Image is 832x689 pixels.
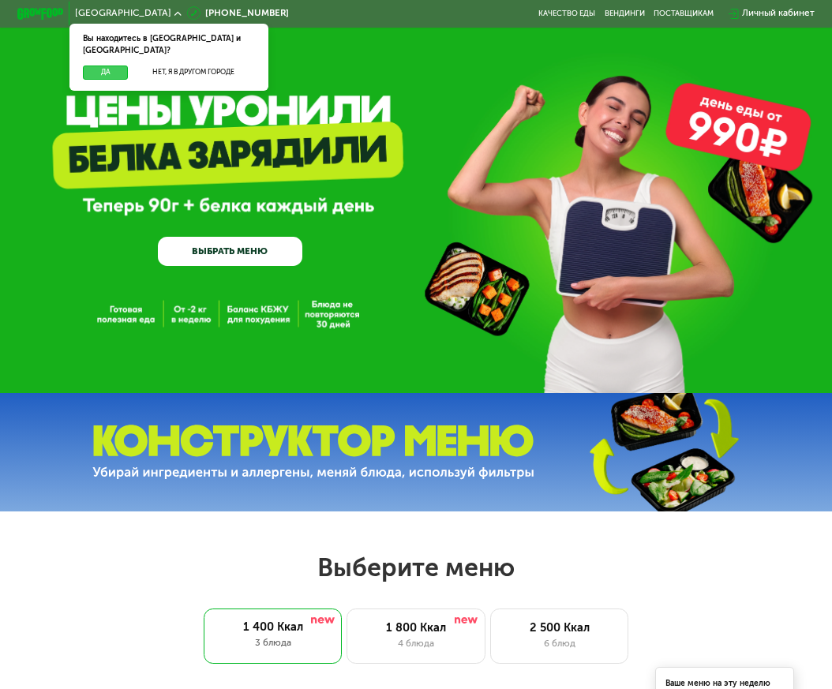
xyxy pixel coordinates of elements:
[538,9,595,18] a: Качество еды
[158,237,302,266] a: ВЫБРАТЬ МЕНЮ
[133,66,254,80] button: Нет, я в другом городе
[502,637,616,651] div: 6 блюд
[605,9,645,18] a: Вендинги
[215,620,331,635] div: 1 400 Ккал
[37,552,795,583] h2: Выберите меню
[75,9,171,18] span: [GEOGRAPHIC_DATA]
[187,6,289,21] a: [PHONE_NUMBER]
[654,9,714,18] div: поставщикам
[742,6,815,21] div: Личный кабинет
[359,621,473,635] div: 1 800 Ккал
[665,680,783,687] div: Ваше меню на эту неделю
[215,636,331,650] div: 3 блюда
[359,637,473,651] div: 4 блюда
[502,621,616,635] div: 2 500 Ккал
[69,24,268,66] div: Вы находитесь в [GEOGRAPHIC_DATA] и [GEOGRAPHIC_DATA]?
[83,66,127,80] button: Да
